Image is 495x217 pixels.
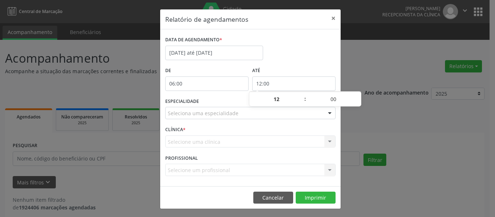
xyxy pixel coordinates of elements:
[253,192,293,204] button: Cancelar
[165,124,186,135] label: CLÍNICA
[252,76,336,91] input: Selecione o horário final
[165,46,263,60] input: Selecione uma data ou intervalo
[168,109,238,117] span: Seleciona uma especialidade
[165,76,249,91] input: Selecione o horário inicial
[306,92,361,107] input: Minute
[296,192,336,204] button: Imprimir
[249,92,304,107] input: Hour
[165,14,248,24] h5: Relatório de agendamentos
[165,153,198,164] label: PROFISSIONAL
[326,9,341,27] button: Close
[252,65,336,76] label: ATÉ
[165,65,249,76] label: De
[304,92,306,106] span: :
[165,34,222,46] label: DATA DE AGENDAMENTO
[165,96,199,107] label: ESPECIALIDADE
